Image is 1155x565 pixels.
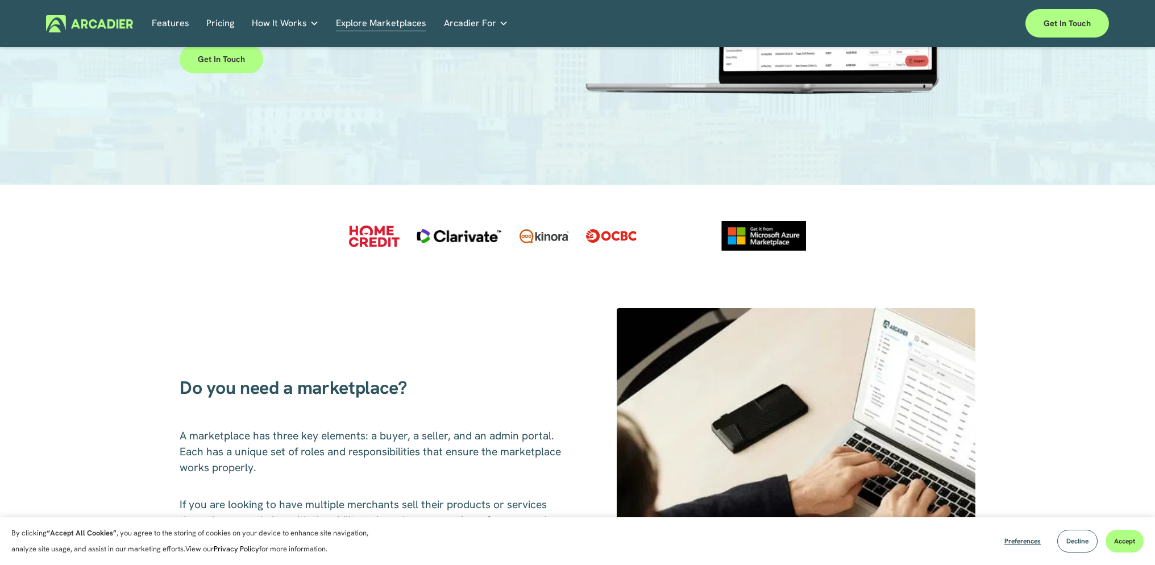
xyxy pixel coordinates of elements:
[180,376,407,400] span: Do you need a marketplace?
[1004,537,1041,546] span: Preferences
[180,429,564,475] span: A marketplace has three key elements: a buyer, a seller, and an admin portal. Each has a unique s...
[152,15,189,32] a: Features
[252,15,307,31] span: How It Works
[252,15,319,32] a: folder dropdown
[336,15,426,32] a: Explore Marketplaces
[46,15,133,32] img: Arcadier
[1025,9,1109,38] a: Get in touch
[11,525,381,557] p: By clicking , you agree to the storing of cookies on your device to enhance site navigation, anal...
[996,530,1049,552] button: Preferences
[1098,510,1155,565] iframe: Chat Widget
[180,45,263,73] a: Get in touch
[444,15,496,31] span: Arcadier For
[47,528,117,538] strong: “Accept All Cookies”
[206,15,234,32] a: Pricing
[1066,537,1088,546] span: Decline
[180,497,567,543] span: If you are looking to have multiple merchants sell their products or services through your websit...
[1057,530,1098,552] button: Decline
[444,15,508,32] a: folder dropdown
[214,544,259,554] a: Privacy Policy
